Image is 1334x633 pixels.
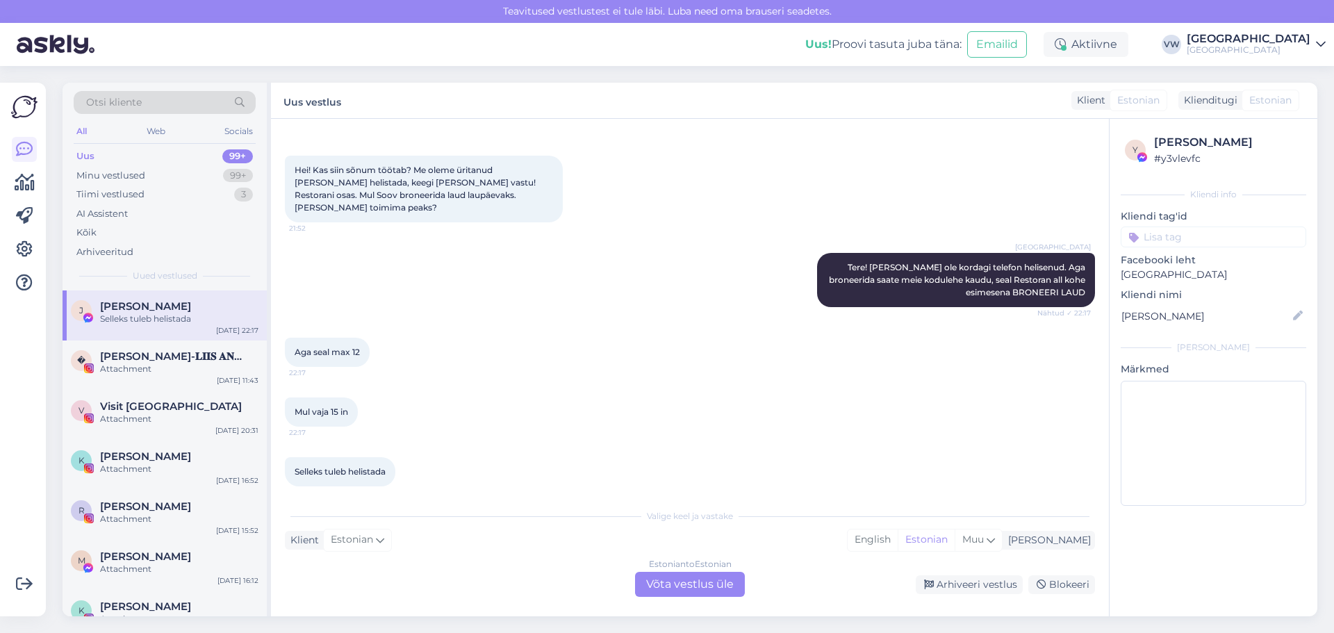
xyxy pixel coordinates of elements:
[283,91,341,110] label: Uus vestlus
[1121,253,1306,268] p: Facebooki leht
[100,300,191,313] span: Jaanika Aasav
[295,165,538,213] span: Hei! Kas siin sõnum töötab? Me oleme üritanud [PERSON_NAME] helistada, keegi [PERSON_NAME] vastu!...
[79,455,85,466] span: K
[916,575,1023,594] div: Arhiveeri vestlus
[76,169,145,183] div: Minu vestlused
[1037,308,1091,318] span: Nähtud ✓ 22:17
[1154,134,1302,151] div: [PERSON_NAME]
[100,563,258,575] div: Attachment
[1121,268,1306,282] p: [GEOGRAPHIC_DATA]
[635,572,745,597] div: Võta vestlus üle
[11,94,38,120] img: Askly Logo
[295,466,386,477] span: Selleks tuleb helistada
[217,575,258,586] div: [DATE] 16:12
[133,270,197,282] span: Uued vestlused
[222,122,256,140] div: Socials
[1121,309,1290,324] input: Lisa nimi
[295,406,348,417] span: Mul vaja 15 in
[100,350,245,363] span: 𝐀𝐍𝐍𝐀-𝐋𝐈𝐈𝐒 𝐀𝐍𝐍𝐔𝐒
[1028,575,1095,594] div: Blokeeri
[1162,35,1181,54] div: VW
[76,188,145,202] div: Tiimi vestlused
[289,427,341,438] span: 22:17
[100,363,258,375] div: Attachment
[100,613,258,625] div: Attachment
[76,226,97,240] div: Kõik
[216,475,258,486] div: [DATE] 16:52
[805,38,832,51] b: Uus!
[100,400,242,413] span: Visit Pärnu
[100,600,191,613] span: Karin Blande
[1003,533,1091,548] div: [PERSON_NAME]
[234,188,253,202] div: 3
[1178,93,1237,108] div: Klienditugi
[289,487,341,498] span: 22:17
[100,463,258,475] div: Attachment
[215,425,258,436] div: [DATE] 20:31
[79,505,85,516] span: R
[962,533,984,545] span: Muu
[100,413,258,425] div: Attachment
[1015,242,1091,252] span: [GEOGRAPHIC_DATA]
[79,605,85,616] span: K
[216,525,258,536] div: [DATE] 15:52
[1121,227,1306,247] input: Lisa tag
[295,347,360,357] span: Aga seal max 12
[1187,44,1310,56] div: [GEOGRAPHIC_DATA]
[1121,288,1306,302] p: Kliendi nimi
[331,532,373,548] span: Estonian
[222,149,253,163] div: 99+
[1154,151,1302,166] div: # y3vlevfc
[1121,209,1306,224] p: Kliendi tag'id
[216,325,258,336] div: [DATE] 22:17
[1044,32,1128,57] div: Aktiivne
[100,513,258,525] div: Attachment
[289,368,341,378] span: 22:17
[829,262,1087,297] span: Tere! [PERSON_NAME] ole kordagi telefon helisenud. Aga broneerida saate meie kodulehe kaudu, seal...
[967,31,1027,58] button: Emailid
[79,405,84,416] span: V
[100,500,191,513] span: Raili Roosmaa
[86,95,142,110] span: Otsi kliente
[76,149,94,163] div: Uus
[217,375,258,386] div: [DATE] 11:43
[74,122,90,140] div: All
[848,529,898,550] div: English
[1121,362,1306,377] p: Märkmed
[76,207,128,221] div: AI Assistent
[1117,93,1160,108] span: Estonian
[144,122,168,140] div: Web
[100,550,191,563] span: Mohsin Mia
[1133,145,1138,155] span: y
[898,529,955,550] div: Estonian
[285,533,319,548] div: Klient
[289,223,341,233] span: 21:52
[1121,188,1306,201] div: Kliendi info
[1071,93,1105,108] div: Klient
[1187,33,1326,56] a: [GEOGRAPHIC_DATA][GEOGRAPHIC_DATA]
[100,450,191,463] span: Katri Kägo
[100,313,258,325] div: Selleks tuleb helistada
[78,555,85,566] span: M
[805,36,962,53] div: Proovi tasuta juba täna:
[285,510,1095,523] div: Valige keel ja vastake
[1249,93,1292,108] span: Estonian
[649,558,732,570] div: Estonian to Estonian
[77,355,85,365] span: �
[76,245,133,259] div: Arhiveeritud
[223,169,253,183] div: 99+
[1187,33,1310,44] div: [GEOGRAPHIC_DATA]
[79,305,83,315] span: J
[1121,341,1306,354] div: [PERSON_NAME]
